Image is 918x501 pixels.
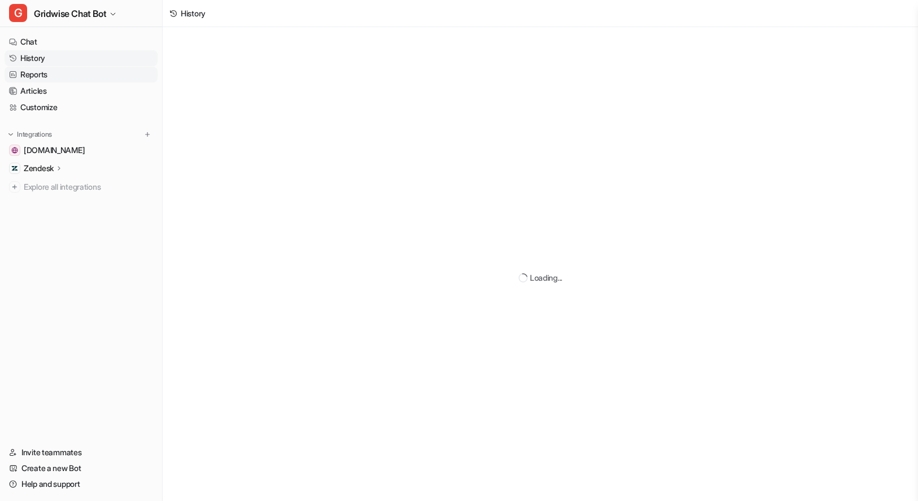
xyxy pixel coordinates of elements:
div: Loading... [530,272,562,284]
a: Help and support [5,476,158,492]
div: History [181,7,206,19]
img: Zendesk [11,165,18,172]
a: Customize [5,99,158,115]
a: gridwise.io[DOMAIN_NAME] [5,142,158,158]
a: History [5,50,158,66]
a: Articles [5,83,158,99]
span: Gridwise Chat Bot [34,6,106,21]
img: expand menu [7,130,15,138]
p: Zendesk [24,163,54,174]
button: Integrations [5,129,55,140]
span: Explore all integrations [24,178,153,196]
a: Create a new Bot [5,460,158,476]
a: Invite teammates [5,445,158,460]
span: G [9,4,27,22]
img: menu_add.svg [143,130,151,138]
img: explore all integrations [9,181,20,193]
a: Reports [5,67,158,82]
p: Integrations [17,130,52,139]
img: gridwise.io [11,147,18,154]
a: Explore all integrations [5,179,158,195]
span: [DOMAIN_NAME] [24,145,85,156]
a: Chat [5,34,158,50]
